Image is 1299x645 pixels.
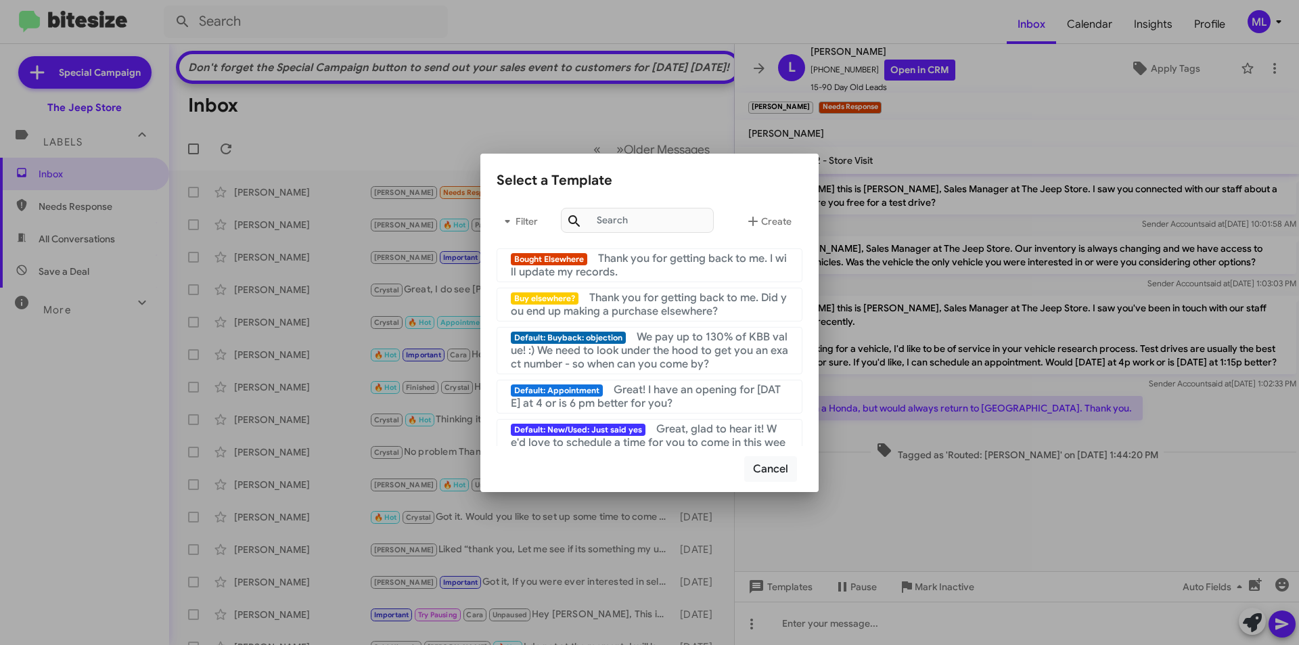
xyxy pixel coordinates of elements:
button: Create [734,205,802,238]
span: Default: Buyback: objection [511,332,626,344]
span: We pay up to 130% of KBB value! :) We need to look under the hood to get you an exact number - so... [511,330,788,371]
span: Thank you for getting back to me. I will update my records. [511,252,787,279]
div: Select a Template [497,170,802,192]
span: Great! I have an opening for [DATE] at 4 or is 6 pm better for you? [511,383,781,410]
button: Cancel [744,456,797,482]
span: Default: Appointment [511,384,603,397]
span: Buy elsewhere? [511,292,578,305]
span: Default: New/Used: Just said yes [511,424,645,436]
span: Create [745,209,792,233]
span: Bought Elsewhere [511,253,587,265]
span: Thank you for getting back to me. Did you end up making a purchase elsewhere? [511,291,787,318]
span: Filter [497,209,540,233]
button: Filter [497,205,540,238]
input: Search [561,208,714,233]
